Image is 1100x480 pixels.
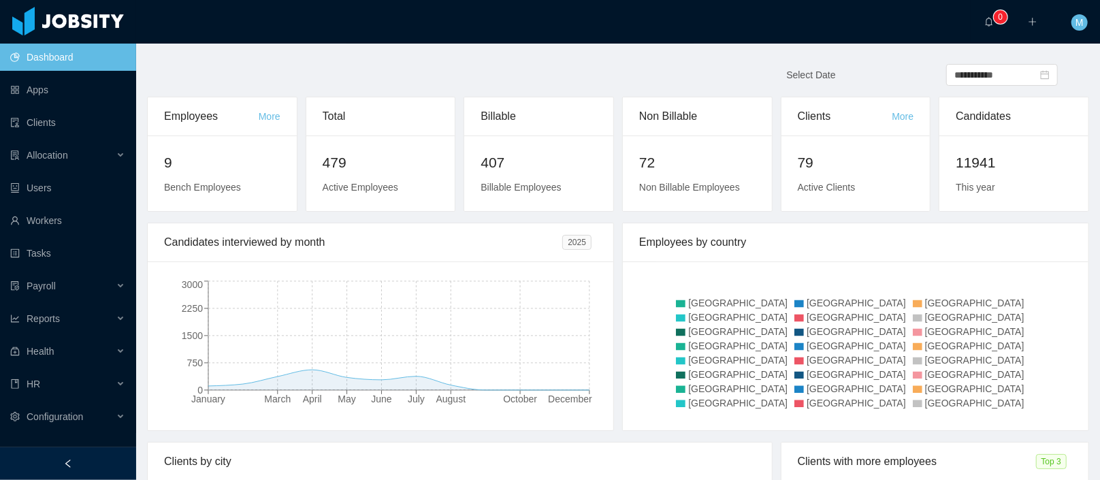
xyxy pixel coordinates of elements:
[191,394,225,404] tspan: January
[303,394,322,404] tspan: April
[481,182,561,193] span: Billable Employees
[27,281,56,291] span: Payroll
[264,394,291,404] tspan: March
[1036,454,1067,469] span: Top 3
[182,330,203,341] tspan: 1500
[371,394,392,404] tspan: June
[956,97,1072,135] div: Candidates
[10,109,125,136] a: icon: auditClients
[27,346,54,357] span: Health
[1028,17,1037,27] i: icon: plus
[807,355,906,366] span: [GEOGRAPHIC_DATA]
[562,235,592,250] span: 2025
[786,69,835,80] span: Select Date
[10,314,20,323] i: icon: line-chart
[10,44,125,71] a: icon: pie-chartDashboard
[164,152,280,174] h2: 9
[688,298,788,308] span: [GEOGRAPHIC_DATA]
[798,97,892,135] div: Clients
[436,394,466,404] tspan: August
[323,97,439,135] div: Total
[688,398,788,409] span: [GEOGRAPHIC_DATA]
[956,182,995,193] span: This year
[984,17,994,27] i: icon: bell
[187,357,204,368] tspan: 750
[323,182,398,193] span: Active Employees
[688,355,788,366] span: [GEOGRAPHIC_DATA]
[925,398,1024,409] span: [GEOGRAPHIC_DATA]
[164,97,259,135] div: Employees
[639,182,740,193] span: Non Billable Employees
[639,152,756,174] h2: 72
[798,182,856,193] span: Active Clients
[925,298,1024,308] span: [GEOGRAPHIC_DATA]
[27,313,60,324] span: Reports
[807,398,906,409] span: [GEOGRAPHIC_DATA]
[10,207,125,234] a: icon: userWorkers
[807,340,906,351] span: [GEOGRAPHIC_DATA]
[182,279,203,290] tspan: 3000
[10,76,125,103] a: icon: appstoreApps
[1075,14,1084,31] span: M
[481,152,597,174] h2: 407
[503,394,537,404] tspan: October
[10,379,20,389] i: icon: book
[688,383,788,394] span: [GEOGRAPHIC_DATA]
[338,394,355,404] tspan: May
[481,97,597,135] div: Billable
[259,111,280,122] a: More
[10,150,20,160] i: icon: solution
[10,281,20,291] i: icon: file-protect
[925,340,1024,351] span: [GEOGRAPHIC_DATA]
[10,347,20,356] i: icon: medicine-box
[925,312,1024,323] span: [GEOGRAPHIC_DATA]
[10,240,125,267] a: icon: profileTasks
[807,298,906,308] span: [GEOGRAPHIC_DATA]
[164,182,241,193] span: Bench Employees
[807,369,906,380] span: [GEOGRAPHIC_DATA]
[798,152,914,174] h2: 79
[639,97,756,135] div: Non Billable
[807,326,906,337] span: [GEOGRAPHIC_DATA]
[1040,70,1050,80] i: icon: calendar
[688,312,788,323] span: [GEOGRAPHIC_DATA]
[807,312,906,323] span: [GEOGRAPHIC_DATA]
[408,394,425,404] tspan: July
[994,10,1007,24] sup: 0
[323,152,439,174] h2: 479
[925,383,1024,394] span: [GEOGRAPHIC_DATA]
[27,150,68,161] span: Allocation
[27,411,83,422] span: Configuration
[164,223,562,261] div: Candidates interviewed by month
[639,223,1072,261] div: Employees by country
[10,412,20,421] i: icon: setting
[892,111,913,122] a: More
[182,303,203,314] tspan: 2250
[925,326,1024,337] span: [GEOGRAPHIC_DATA]
[688,340,788,351] span: [GEOGRAPHIC_DATA]
[688,326,788,337] span: [GEOGRAPHIC_DATA]
[807,383,906,394] span: [GEOGRAPHIC_DATA]
[925,369,1024,380] span: [GEOGRAPHIC_DATA]
[197,385,203,396] tspan: 0
[688,369,788,380] span: [GEOGRAPHIC_DATA]
[925,355,1024,366] span: [GEOGRAPHIC_DATA]
[27,379,40,389] span: HR
[956,152,1072,174] h2: 11941
[10,174,125,202] a: icon: robotUsers
[548,394,592,404] tspan: December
